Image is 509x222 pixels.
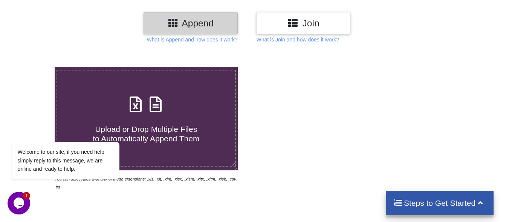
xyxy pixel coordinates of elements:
[55,177,237,189] i: You can select files with any of these extensions: .xls, .xlt, .xlm, .xlsx, .xlsm, .xltx, .xltm, ...
[93,125,199,143] span: Upload or Drop Multiple Files to Automatically Append Them
[256,36,339,43] p: What is Join and how does it work?
[10,75,97,98] span: Welcome to our site, if you need help simply reply to this message, we are online and ready to help.
[147,36,238,43] p: What is Append and how does it work?
[8,192,32,214] iframe: chat widget
[8,73,143,188] iframe: chat widget
[149,18,232,29] h3: Append
[262,18,345,29] h3: Join
[393,198,486,208] h4: Steps to Get Started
